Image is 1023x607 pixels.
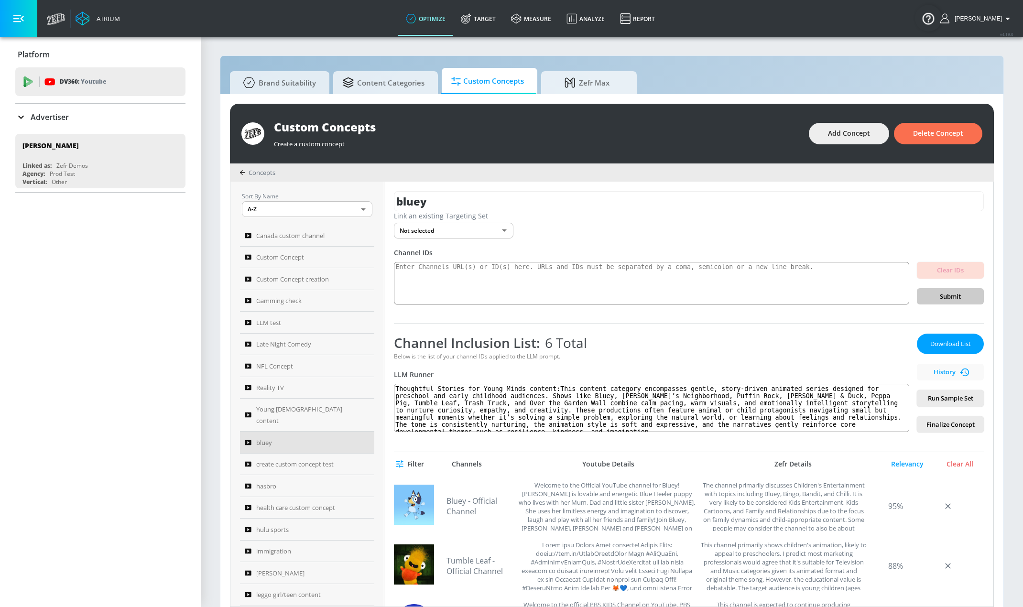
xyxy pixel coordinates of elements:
[612,1,663,36] a: Report
[15,41,185,68] div: Platform
[240,562,374,584] a: [PERSON_NAME]
[394,334,909,352] div: Channel Inclusion List:
[394,544,434,585] img: UCiaVa0yoJNVMwk638km8aWg
[343,71,424,94] span: Content Categories
[925,393,976,404] span: Run Sample Set
[894,123,982,144] button: Delete Concept
[913,128,963,140] span: Delete Concept
[256,273,329,285] span: Custom Concept creation
[239,71,316,94] span: Brand Suitability
[22,141,79,150] div: [PERSON_NAME]
[707,460,879,468] div: Zefr Details
[446,555,513,576] a: Tumble Leaf - Official Channel
[22,170,45,178] div: Agency:
[240,334,374,356] a: Late Night Comedy
[240,247,374,269] a: Custom Concept
[242,201,372,217] div: A-Z
[242,191,372,201] p: Sort By Name
[518,541,696,591] div: Watch full Tumble Leaf episodes! Amazon Prime: https://bit.ly/WatchTumbleLeaf Join #FigTheFox, #M...
[240,541,374,563] a: immigration
[240,268,374,290] a: Custom Concept creation
[921,367,980,378] span: History
[926,338,974,349] span: Download List
[256,338,311,350] span: Late Night Comedy
[240,497,374,519] a: health care custom concept
[917,416,984,433] button: Finalize Concept
[256,382,284,393] span: Reality TV
[240,519,374,541] a: hulu sports
[256,480,276,492] span: hasbro
[256,545,291,557] span: immigration
[925,419,976,430] span: Finalize Concept
[513,460,703,468] div: Youtube Details
[93,14,120,23] div: Atrium
[394,485,434,525] img: UCVzLLZkDuFGAE2BGdBuBNBg
[240,225,374,247] a: Canada custom channel
[883,460,931,468] div: Relevancy
[446,496,513,517] a: Bluey - Official Channel
[31,112,69,122] p: Advertiser
[15,134,185,188] div: [PERSON_NAME]Linked as:Zefr DemosAgency:Prod TestVertical:Other
[503,1,559,36] a: measure
[394,223,513,238] div: Not selected
[925,265,976,276] span: Clear IDs
[18,49,50,60] p: Platform
[274,119,799,135] div: Custom Concepts
[256,502,335,513] span: health care custom concept
[871,541,919,591] div: 88%
[559,1,612,36] a: Analyze
[256,524,289,535] span: hulu sports
[256,251,304,263] span: Custom Concept
[551,71,623,94] span: Zefr Max
[394,248,984,257] div: Channel IDs
[394,455,428,473] button: Filter
[394,352,909,360] div: Below is the list of your channel IDs applied to the LLM prompt.
[50,170,75,178] div: Prod Test
[951,15,1002,22] span: login as: justin.nim@zefr.com
[240,454,374,476] a: create custom concept test
[240,290,374,312] a: Gamming check
[394,384,909,432] textarea: Thoughtful Stories for Young Minds content:This content category encompasses gentle, story-driven...
[256,317,281,328] span: LLM test
[453,1,503,36] a: Target
[1000,32,1013,37] span: v 4.19.0
[256,458,334,470] span: create custom concept test
[22,178,47,186] div: Vertical:
[917,262,984,279] button: Clear IDs
[240,355,374,377] a: NFL Concept
[56,162,88,170] div: Zefr Demos
[240,312,374,334] a: LLM test
[518,481,696,531] div: Welcome to the Official YouTube channel for Bluey! Bluey is lovable and energetic Blue Heeler pup...
[915,5,942,32] button: Open Resource Center
[828,128,870,140] span: Add Concept
[239,168,275,177] div: Concepts
[871,481,919,531] div: 95%
[256,295,302,306] span: Gamming check
[256,360,293,372] span: NFL Concept
[240,475,374,497] a: hasbro
[540,334,587,352] span: 6 Total
[701,481,867,531] div: The channel primarily discusses Children's Entertainment with topics including Bluey, Bingo, Band...
[451,70,524,93] span: Custom Concepts
[701,541,867,591] div: This channel primarily shows children's animation, likely to appeal to preschoolers. I predict mo...
[917,364,984,380] button: History
[452,460,482,468] div: Channels
[398,458,424,470] span: Filter
[394,370,909,379] div: LLM Runner
[394,211,984,220] div: Link an existing Targeting Set
[240,399,374,432] a: Young [DEMOGRAPHIC_DATA] content
[60,76,106,87] p: DV360:
[240,377,374,399] a: Reality TV
[809,123,889,144] button: Add Concept
[52,178,67,186] div: Other
[256,589,321,600] span: leggo girl/teen content
[15,67,185,96] div: DV360: Youtube
[917,390,984,407] button: Run Sample Set
[256,230,325,241] span: Canada custom channel
[917,334,984,354] button: Download List
[274,135,799,148] div: Create a custom concept
[936,460,984,468] div: Clear All
[240,432,374,454] a: bluey
[940,13,1013,24] button: [PERSON_NAME]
